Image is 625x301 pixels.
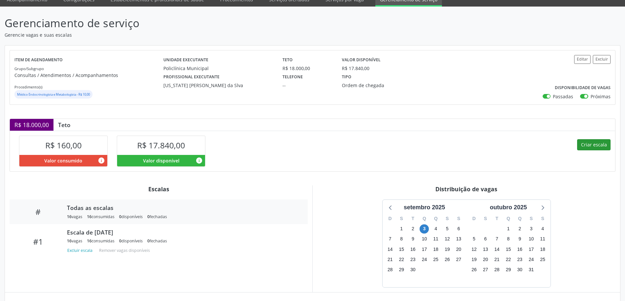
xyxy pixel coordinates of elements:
[385,245,395,254] span: domingo, 14 de setembro de 2025
[397,235,406,244] span: segunda-feira, 8 de setembro de 2025
[342,65,369,72] div: R$ 17.840,00
[397,224,406,234] span: segunda-feira, 1 de setembro de 2025
[431,235,440,244] span: quinta-feira, 11 de setembro de 2025
[515,224,524,234] span: quinta-feira, 2 de outubro de 2025
[14,85,42,89] small: Procedimento(s)
[163,55,208,65] label: Unidade executante
[487,203,530,212] div: outubro 2025
[5,31,436,38] p: Gerencie vagas e suas escalas
[317,185,615,193] div: Distribuição de vagas
[408,265,418,274] span: terça-feira, 30 de setembro de 2025
[492,245,502,254] span: terça-feira, 14 de outubro de 2025
[515,245,524,254] span: quinta-feira, 16 de outubro de 2025
[492,235,502,244] span: terça-feira, 7 de outubro de 2025
[469,235,479,244] span: domingo, 5 de outubro de 2025
[504,235,513,244] span: quarta-feira, 8 de outubro de 2025
[385,255,395,264] span: domingo, 21 de setembro de 2025
[385,214,396,224] div: D
[538,255,547,264] span: sábado, 25 de outubro de 2025
[527,235,536,244] span: sexta-feira, 10 de outubro de 2025
[67,229,299,236] div: Escala de [DATE]
[503,214,514,224] div: Q
[527,224,536,234] span: sexta-feira, 3 de outubro de 2025
[408,245,418,254] span: terça-feira, 16 de setembro de 2025
[119,214,121,219] span: 0
[454,235,463,244] span: sábado, 13 de setembro de 2025
[14,72,163,79] p: Consultas / Atendimentos / Acompanhamentos
[10,185,308,193] div: Escalas
[282,82,333,89] div: --
[454,224,463,234] span: sábado, 6 de setembro de 2025
[163,65,273,72] div: Policlínica Municipal
[454,255,463,264] span: sábado, 27 de setembro de 2025
[492,255,502,264] span: terça-feira, 21 de outubro de 2025
[577,139,611,150] button: Criar escala
[419,214,430,224] div: Q
[44,157,82,164] span: Valor consumido
[481,245,490,254] span: segunda-feira, 13 de outubro de 2025
[45,140,82,151] span: R$ 160,00
[555,83,611,93] label: Disponibilidade de vagas
[14,66,44,71] small: Grupo/Subgrupo
[514,214,526,224] div: Q
[407,214,419,224] div: T
[420,224,429,234] span: quarta-feira, 3 de setembro de 2025
[87,238,115,244] div: consumidas
[408,224,418,234] span: terça-feira, 2 de setembro de 2025
[196,157,203,164] i: Valor disponível para agendamentos feitos para este serviço
[431,255,440,264] span: quinta-feira, 25 de setembro de 2025
[67,238,82,244] div: vagas
[119,238,121,244] span: 0
[396,214,407,224] div: S
[5,15,436,31] p: Gerenciamento de serviço
[67,214,72,219] span: 16
[443,255,452,264] span: sexta-feira, 26 de setembro de 2025
[469,214,480,224] div: D
[53,121,75,128] div: Teto
[119,214,143,219] div: disponíveis
[137,140,185,151] span: R$ 17.840,00
[481,235,490,244] span: segunda-feira, 6 de outubro de 2025
[401,203,448,212] div: setembro 2025
[342,55,381,65] label: Valor disponível
[480,214,491,224] div: S
[481,265,490,274] span: segunda-feira, 27 de outubro de 2025
[98,157,105,164] i: Valor consumido por agendamentos feitos para este serviço
[504,255,513,264] span: quarta-feira, 22 de outubro de 2025
[87,214,115,219] div: consumidas
[14,207,62,216] div: #
[67,204,299,211] div: Todas as escalas
[538,224,547,234] span: sábado, 4 de outubro de 2025
[14,55,63,65] label: Item de agendamento
[491,214,503,224] div: T
[163,72,219,82] label: Profissional executante
[342,72,351,82] label: Tipo
[527,245,536,254] span: sexta-feira, 17 de outubro de 2025
[87,238,92,244] span: 16
[526,214,537,224] div: S
[454,245,463,254] span: sábado, 20 de setembro de 2025
[504,224,513,234] span: quarta-feira, 1 de outubro de 2025
[515,235,524,244] span: quinta-feira, 9 de outubro de 2025
[574,55,591,64] button: Editar
[469,255,479,264] span: domingo, 19 de outubro de 2025
[67,246,95,255] button: Excluir escala
[163,82,273,89] div: [US_STATE] [PERSON_NAME] da Slva
[504,245,513,254] span: quarta-feira, 15 de outubro de 2025
[443,235,452,244] span: sexta-feira, 12 de setembro de 2025
[67,214,82,219] div: vagas
[553,93,573,100] label: Passadas
[147,238,167,244] div: fechadas
[17,92,90,97] small: Médico Endocrinologista e Metabologista - R$ 10,00
[385,265,395,274] span: domingo, 28 de setembro de 2025
[87,214,92,219] span: 16
[342,82,422,89] div: Ordem de chegada
[420,245,429,254] span: quarta-feira, 17 de setembro de 2025
[14,237,62,246] div: #1
[593,55,611,64] button: Excluir
[397,255,406,264] span: segunda-feira, 22 de setembro de 2025
[515,265,524,274] span: quinta-feira, 30 de outubro de 2025
[420,235,429,244] span: quarta-feira, 10 de setembro de 2025
[431,245,440,254] span: quinta-feira, 18 de setembro de 2025
[420,255,429,264] span: quarta-feira, 24 de setembro de 2025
